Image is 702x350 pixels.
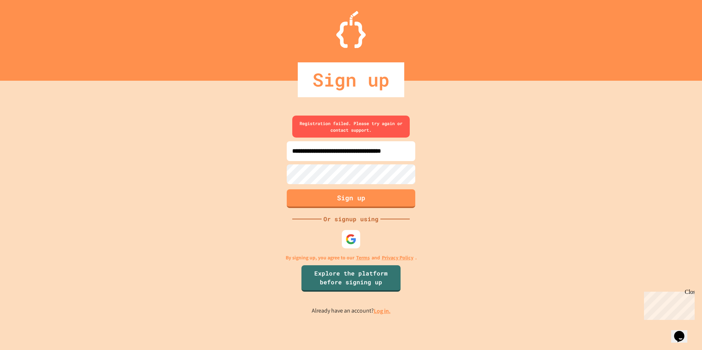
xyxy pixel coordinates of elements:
[336,11,366,48] img: Logo.svg
[641,289,695,320] iframe: chat widget
[301,265,401,292] a: Explore the platform before signing up
[382,254,413,262] a: Privacy Policy
[286,254,417,262] p: By signing up, you agree to our and .
[312,306,391,316] p: Already have an account?
[322,215,380,223] div: Or signup using
[345,234,357,245] img: google-icon.svg
[298,62,404,97] div: Sign up
[374,307,391,315] a: Log in.
[671,321,695,343] iframe: chat widget
[287,189,415,208] button: Sign up
[3,3,51,47] div: Chat with us now!Close
[356,254,370,262] a: Terms
[292,116,410,138] div: Registration failed. Please try again or contact support.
